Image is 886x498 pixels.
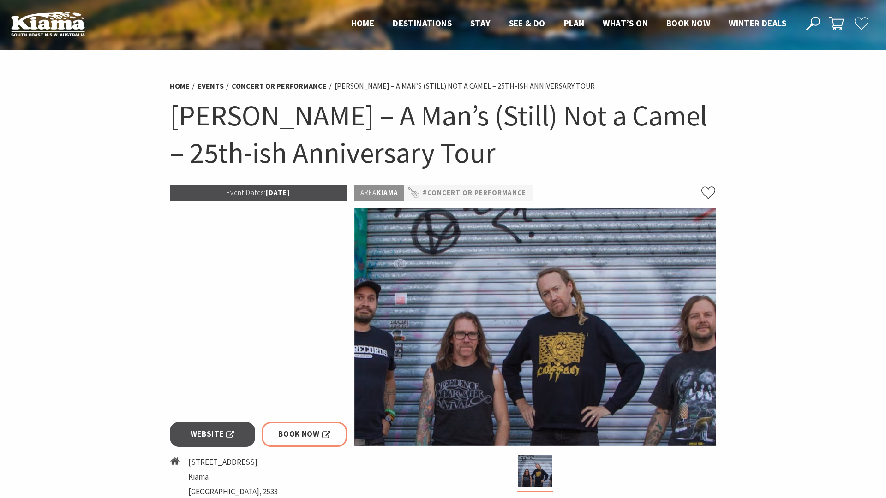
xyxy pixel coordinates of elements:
[335,80,595,92] li: [PERSON_NAME] – A Man’s (Still) Not a Camel – 25th-ish Anniversary Tour
[170,81,190,91] a: Home
[509,18,545,29] span: See & Do
[232,81,327,91] a: Concert or Performance
[393,18,452,29] span: Destinations
[354,185,404,201] p: Kiama
[170,422,255,446] a: Website
[227,188,266,197] span: Event Dates:
[351,18,375,29] span: Home
[278,428,330,440] span: Book Now
[191,428,235,440] span: Website
[11,11,85,36] img: Kiama Logo
[198,81,224,91] a: Events
[564,18,585,29] span: Plan
[603,18,648,29] span: What’s On
[262,422,347,446] a: Book Now
[423,187,526,199] a: #Concert or Performance
[188,456,278,468] li: [STREET_ADDRESS]
[170,185,347,201] p: [DATE]
[342,16,796,31] nav: Main Menu
[470,18,491,29] span: Stay
[188,486,278,498] li: [GEOGRAPHIC_DATA], 2533
[170,97,716,171] h1: [PERSON_NAME] – A Man’s (Still) Not a Camel – 25th-ish Anniversary Tour
[354,208,716,446] img: Frenzel Rhomb Kiama Pavilion Saturday 4th October
[729,18,786,29] span: Winter Deals
[188,471,278,483] li: Kiama
[518,455,552,487] img: Frenzel Rhomb Kiama Pavilion Saturday 4th October
[666,18,710,29] span: Book now
[360,188,377,197] span: Area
